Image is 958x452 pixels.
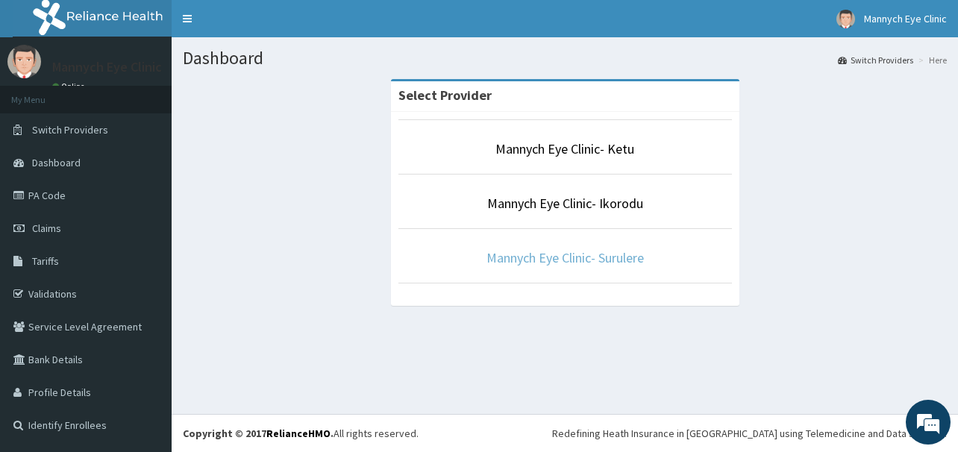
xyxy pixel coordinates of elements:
p: Mannych Eye Clinic [52,60,162,74]
span: Tariffs [32,254,59,268]
img: User Image [7,45,41,78]
span: Mannych Eye Clinic [864,12,947,25]
a: Switch Providers [838,54,913,66]
img: User Image [836,10,855,28]
strong: Copyright © 2017 . [183,427,334,440]
strong: Select Provider [398,87,492,104]
span: We're online! [87,133,206,283]
span: Dashboard [32,156,81,169]
span: Switch Providers [32,123,108,136]
a: RelianceHMO [266,427,331,440]
span: Claims [32,222,61,235]
li: Here [915,54,947,66]
div: Redefining Heath Insurance in [GEOGRAPHIC_DATA] using Telemedicine and Data Science! [552,426,947,441]
a: Mannych Eye Clinic- Ikorodu [487,195,643,212]
img: d_794563401_company_1708531726252_794563401 [28,75,60,112]
div: Minimize live chat window [245,7,281,43]
a: Online [52,81,88,92]
div: Chat with us now [78,84,251,103]
a: Mannych Eye Clinic- Surulere [486,249,644,266]
footer: All rights reserved. [172,414,958,452]
a: Mannych Eye Clinic- Ketu [495,140,634,157]
textarea: Type your message and hit 'Enter' [7,297,284,349]
h1: Dashboard [183,48,947,68]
